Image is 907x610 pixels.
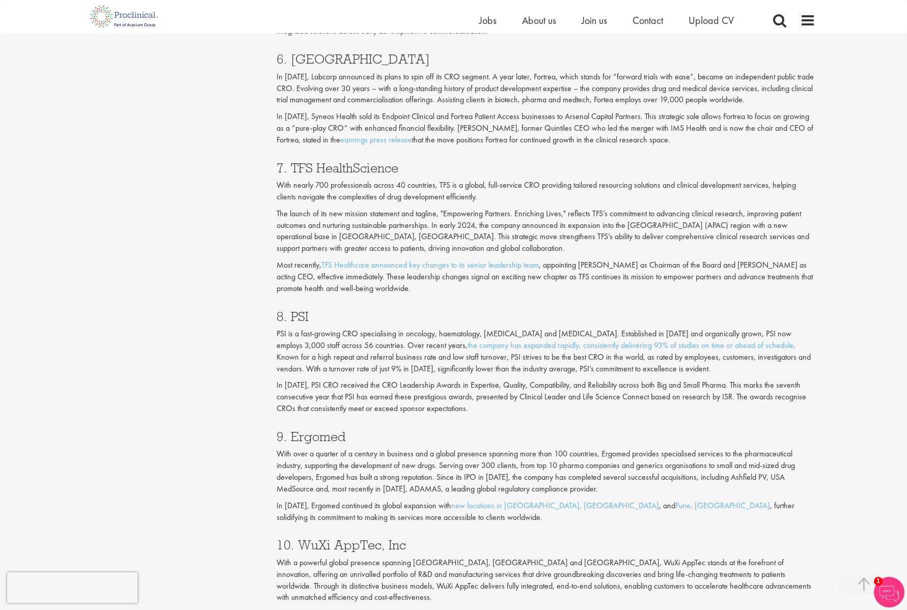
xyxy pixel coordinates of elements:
img: Chatbot [874,577,904,607]
p: With over a quarter of a century in business and a global presence spanning more than 100 countri... [277,448,815,495]
p: With a powerful global presence spanning [GEOGRAPHIC_DATA], [GEOGRAPHIC_DATA] and [GEOGRAPHIC_DAT... [277,557,815,603]
a: About us [522,14,556,27]
span: 1 [874,577,883,586]
p: The launch of its new mission statement and tagline, "Empowering Partners. Enriching Lives," refl... [277,208,815,254]
a: earnings press release [340,134,412,145]
a: the company has expanded rapidly, consistently delivering 93% of studies on time or ahead of sche... [468,340,793,351]
h3: 7. TFS HealthScience [277,161,815,175]
iframe: reCAPTCHA [7,572,138,603]
a: Contact [633,14,663,27]
p: In [DATE], PSI CRO received the CRO Leadership Awards in Expertise, Quality, Compatibility, and R... [277,380,815,415]
h3: 6. [GEOGRAPHIC_DATA] [277,52,815,66]
p: In [DATE], Syneos Health sold its Endpoint Clinical and Fortrea Patient Access businesses to Arse... [277,111,815,146]
p: PSI is a fast-growing CRO specialising in oncology, haematology, [MEDICAL_DATA] and [MEDICAL_DATA... [277,328,815,374]
a: new locations in [GEOGRAPHIC_DATA], [GEOGRAPHIC_DATA] [451,500,659,511]
a: Join us [582,14,607,27]
a: TFS Healthcare announced key changes to its senior leadership team [321,259,539,270]
p: With nearly 700 professionals across 40 countries, TFS is a global, full-service CRO providing ta... [277,180,815,203]
h3: 10. WuXi AppTec, Inc [277,538,815,551]
p: Most recently, , appointing [PERSON_NAME] as Chairman of the Board and [PERSON_NAME] as acting CE... [277,259,815,295]
h3: 8. PSI [277,310,815,323]
p: In [DATE], Ergomed continued its global expansion with , and , further solidifying its commitment... [277,500,815,524]
a: Jobs [479,14,497,27]
a: Pune, [GEOGRAPHIC_DATA] [675,500,770,511]
h3: 9. Ergomed [277,430,815,443]
a: Upload CV [689,14,734,27]
p: In [DATE], Labcorp announced its plans to spin off its CRO segment. A year later, Fortrea, which ... [277,71,815,106]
